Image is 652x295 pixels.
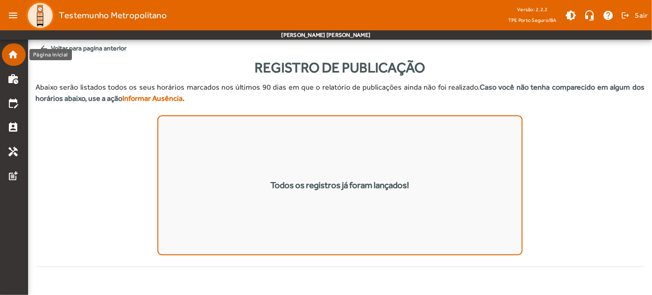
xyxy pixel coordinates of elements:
span: Sair [635,8,648,23]
a: Testemunho Metropolitano [22,1,167,29]
mat-icon: home [7,49,19,60]
mat-icon: edit_calendar [7,98,19,109]
div: Todos os registros já foram lançados! [270,179,409,192]
div: Página inicial [29,49,72,60]
mat-icon: handyman [7,146,19,157]
div: Registro de Publicação [35,57,645,78]
strong: Informar Ausência [122,94,183,103]
mat-icon: arrow_back [39,44,49,53]
button: Sair [620,8,648,22]
span: TPE Porto Seguro/BA [508,15,557,25]
mat-icon: menu [4,6,22,25]
mat-icon: post_add [7,170,19,182]
span: Testemunho Metropolitano [59,8,167,23]
img: Logo TPE [26,1,54,29]
span: Voltar para pagina anterior [35,40,645,57]
mat-icon: work_history [7,73,19,84]
mat-icon: perm_contact_calendar [7,122,19,133]
p: Abaixo serão listados todos os seus horários marcados nos últimos 90 dias em que o relatório de p... [35,82,645,104]
div: Versão: 2.2.2 [508,4,557,15]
